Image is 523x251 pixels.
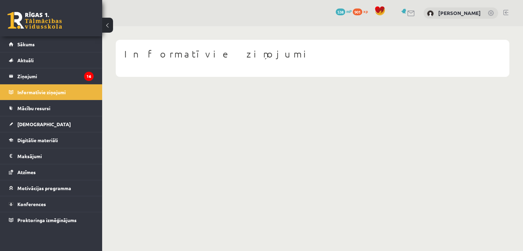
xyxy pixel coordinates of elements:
[17,68,94,84] legend: Ziņojumi
[17,201,46,207] span: Konferences
[346,9,352,14] span: mP
[124,48,501,60] h1: Informatīvie ziņojumi
[9,100,94,116] a: Mācību resursi
[353,9,362,15] span: 901
[9,132,94,148] a: Digitālie materiāli
[84,72,94,81] i: 16
[9,68,94,84] a: Ziņojumi16
[17,57,34,63] span: Aktuāli
[17,148,94,164] legend: Maksājumi
[336,9,352,14] a: 538 mP
[438,10,481,16] a: [PERSON_NAME]
[17,137,58,143] span: Digitālie materiāli
[17,185,71,191] span: Motivācijas programma
[17,217,77,223] span: Proktoringa izmēģinājums
[363,9,368,14] span: xp
[17,84,94,100] legend: Informatīvie ziņojumi
[17,41,35,47] span: Sākums
[9,84,94,100] a: Informatīvie ziņojumi
[9,164,94,180] a: Atzīmes
[9,148,94,164] a: Maksājumi
[17,169,36,175] span: Atzīmes
[17,105,50,111] span: Mācību resursi
[9,116,94,132] a: [DEMOGRAPHIC_DATA]
[9,52,94,68] a: Aktuāli
[336,9,345,15] span: 538
[353,9,371,14] a: 901 xp
[17,121,71,127] span: [DEMOGRAPHIC_DATA]
[9,36,94,52] a: Sākums
[9,212,94,228] a: Proktoringa izmēģinājums
[7,12,62,29] a: Rīgas 1. Tālmācības vidusskola
[9,196,94,212] a: Konferences
[427,10,434,17] img: Raivo Aleksis Bušs
[9,180,94,196] a: Motivācijas programma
